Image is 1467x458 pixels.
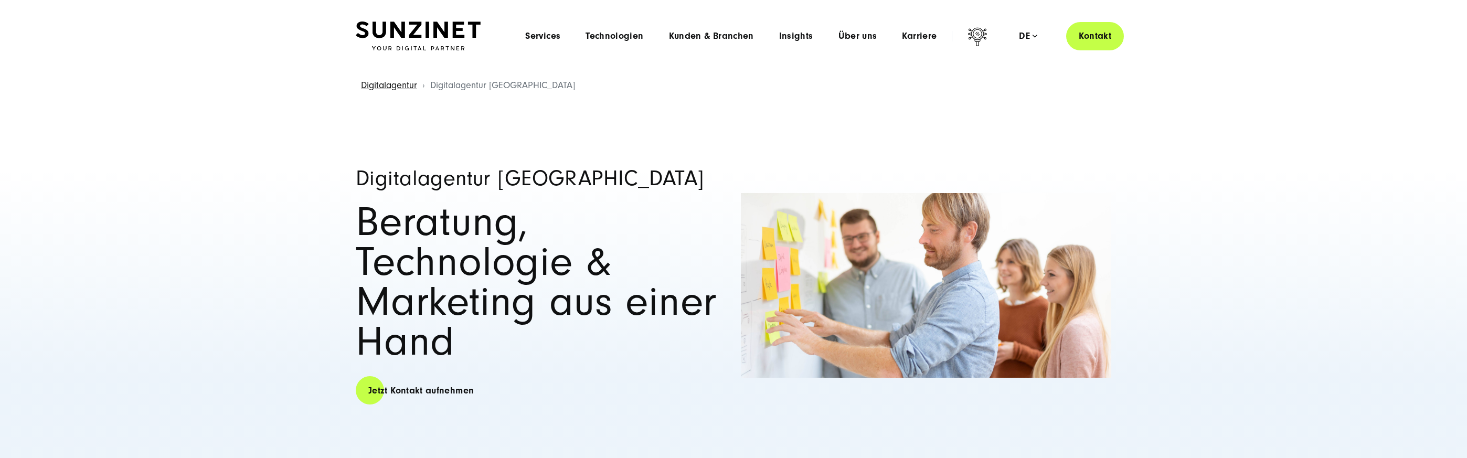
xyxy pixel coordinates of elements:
[1019,31,1037,41] div: de
[902,31,937,41] a: Karriere
[669,31,754,41] a: Kunden & Branchen
[779,31,813,41] a: Insights
[525,31,560,41] a: Services
[586,31,643,41] a: Technologien
[1066,21,1124,51] a: Kontakt
[741,193,1111,378] img: Wokshopsituation in der Digitalagentur Köln
[838,31,877,41] a: Über uns
[356,203,726,362] h1: Beratung, Technologie & Marketing aus einer Hand
[356,22,481,51] img: SUNZINET Full Service Digital Agentur
[356,166,726,192] h3: Digitalagentur [GEOGRAPHIC_DATA]
[361,80,417,91] a: Digitalagentur
[356,376,486,406] a: Jetzt Kontakt aufnehmen
[430,80,575,91] span: Digitalagentur [GEOGRAPHIC_DATA]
